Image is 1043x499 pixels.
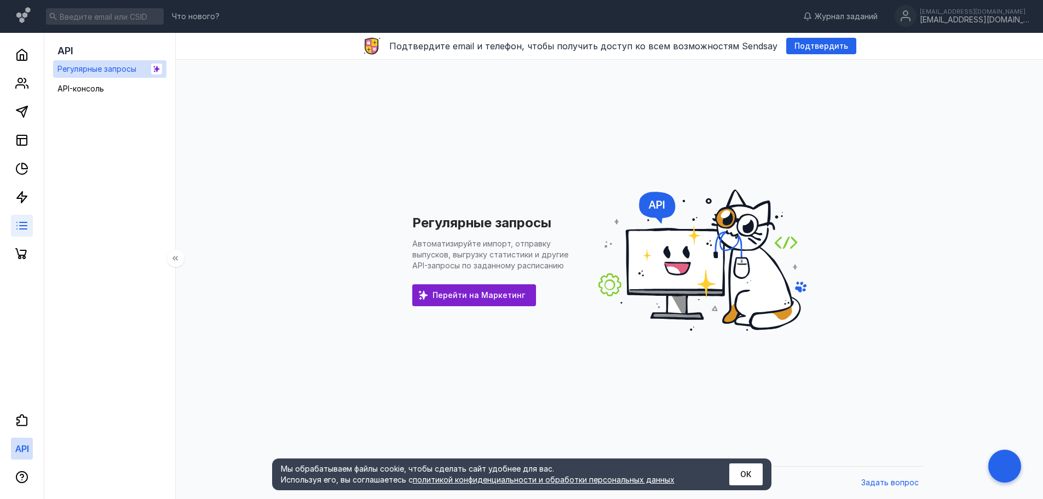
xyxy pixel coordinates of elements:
[53,80,166,97] a: API-консоль
[281,463,702,485] div: Мы обрабатываем файлы cookie, чтобы сделать сайт удобнее для вас. Используя его, вы соглашаетесь c
[57,64,136,73] span: Регулярные запросы
[815,11,878,22] span: Журнал заданий
[920,15,1029,25] div: [EMAIL_ADDRESS][DOMAIN_NAME]
[861,478,919,487] span: Задать вопрос
[53,60,166,78] a: Регулярные запросы
[786,38,856,54] button: Подтвердить
[46,8,164,25] input: Введите email или CSID
[413,475,675,484] a: политикой конфиденциальности и обработки персональных данных
[729,463,763,485] button: ОК
[57,84,104,93] span: API-консоль
[412,239,568,270] p: Автоматизируйте импорт, отправку выпусков, выгрузку статистики и другие API-запросы по заданному ...
[412,215,551,231] h1: Регулярные запросы
[166,13,225,20] a: Что нового?
[172,13,220,20] span: Что нового?
[798,11,883,22] a: Журнал заданий
[856,475,924,491] button: Задать вопрос
[389,41,777,51] span: Подтвердите email и телефон, чтобы получить доступ ко всем возможностям Sendsay
[412,284,536,306] a: Перейти на Маркетинг
[57,45,73,56] span: API
[433,291,525,300] span: Перейти на Маркетинг
[794,42,848,51] span: Подтвердить
[920,8,1029,15] div: [EMAIL_ADDRESS][DOMAIN_NAME]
